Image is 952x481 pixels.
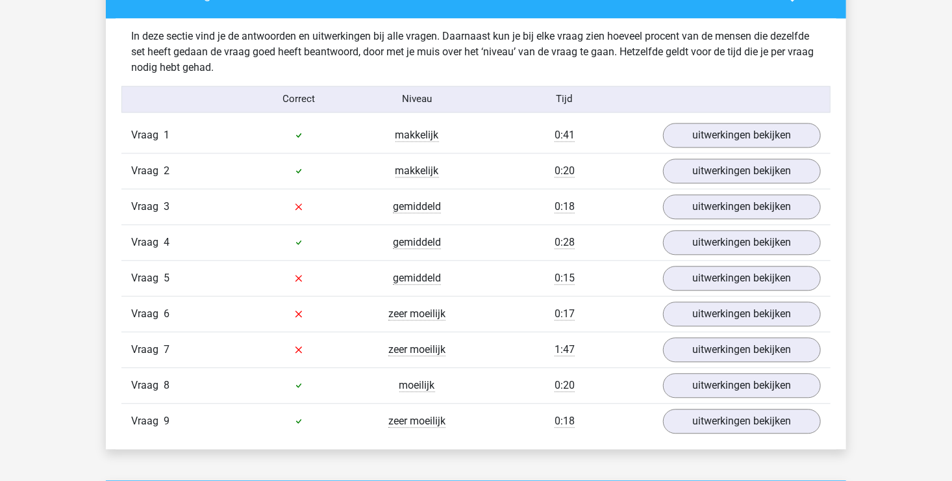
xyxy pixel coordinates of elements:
[131,342,164,357] span: Vraag
[555,236,575,249] span: 0:28
[131,163,164,179] span: Vraag
[663,337,821,362] a: uitwerkingen bekijken
[164,164,169,177] span: 2
[663,302,821,326] a: uitwerkingen bekijken
[131,270,164,286] span: Vraag
[131,127,164,143] span: Vraag
[555,164,575,177] span: 0:20
[164,272,169,284] span: 5
[395,129,439,142] span: makkelijk
[555,129,575,142] span: 0:41
[476,92,653,107] div: Tijd
[164,343,169,356] span: 7
[555,379,575,392] span: 0:20
[131,306,164,322] span: Vraag
[131,235,164,250] span: Vraag
[164,415,169,427] span: 9
[388,307,445,320] span: zeer moeilijk
[131,378,164,393] span: Vraag
[663,373,821,398] a: uitwerkingen bekijken
[240,92,358,107] div: Correct
[663,409,821,434] a: uitwerkingen bekijken
[388,415,445,428] span: zeer moeilijk
[164,379,169,391] span: 8
[555,343,575,356] span: 1:47
[164,236,169,248] span: 4
[388,343,445,356] span: zeer moeilijk
[663,159,821,183] a: uitwerkingen bekijken
[164,307,169,320] span: 6
[555,307,575,320] span: 0:17
[121,29,831,75] div: In deze sectie vind je de antwoorden en uitwerkingen bij alle vragen. Daarnaast kun je bij elke v...
[663,230,821,255] a: uitwerkingen bekijken
[393,200,441,213] span: gemiddeld
[358,92,476,107] div: Niveau
[555,415,575,428] span: 0:18
[555,272,575,285] span: 0:15
[164,200,169,213] span: 3
[393,272,441,285] span: gemiddeld
[164,129,169,141] span: 1
[131,413,164,429] span: Vraag
[131,199,164,214] span: Vraag
[555,200,575,213] span: 0:18
[663,123,821,148] a: uitwerkingen bekijken
[663,266,821,291] a: uitwerkingen bekijken
[395,164,439,177] span: makkelijk
[663,194,821,219] a: uitwerkingen bekijken
[399,379,435,392] span: moeilijk
[393,236,441,249] span: gemiddeld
